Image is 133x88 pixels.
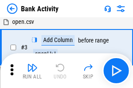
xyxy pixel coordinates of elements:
[23,74,42,79] div: Run All
[95,37,109,44] div: range
[41,35,75,46] div: Add Column
[83,74,94,79] div: Skip
[116,3,126,14] img: Settings menu
[27,62,38,73] img: Run All
[18,60,46,81] button: Run All
[109,64,123,78] img: Main button
[21,44,27,51] span: # 3
[33,49,58,59] div: open!J:J
[78,37,94,44] div: before
[83,62,93,73] img: Skip
[12,18,34,25] span: open.csv
[7,3,17,14] img: Back
[21,5,58,13] div: Bank Activity
[74,60,102,81] button: Skip
[104,5,111,12] img: Support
